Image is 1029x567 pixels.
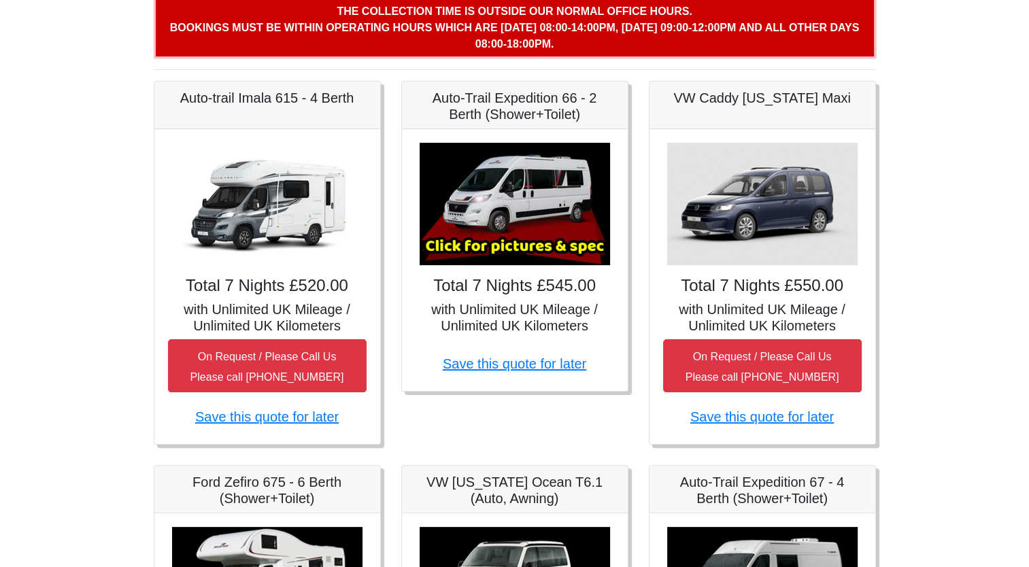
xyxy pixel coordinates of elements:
[416,474,614,506] h5: VW [US_STATE] Ocean T6.1 (Auto, Awning)
[663,90,862,106] h5: VW Caddy [US_STATE] Maxi
[172,143,362,265] img: Auto-trail Imala 615 - 4 Berth
[663,339,862,392] button: On Request / Please Call UsPlease call [PHONE_NUMBER]
[168,90,367,106] h5: Auto-trail Imala 615 - 4 Berth
[416,90,614,122] h5: Auto-Trail Expedition 66 - 2 Berth (Shower+Toilet)
[686,351,839,383] small: On Request / Please Call Us Please call [PHONE_NUMBER]
[195,409,339,424] a: Save this quote for later
[416,276,614,296] h4: Total 7 Nights £545.00
[168,276,367,296] h4: Total 7 Nights £520.00
[168,339,367,392] button: On Request / Please Call UsPlease call [PHONE_NUMBER]
[663,474,862,506] h5: Auto-Trail Expedition 67 - 4 Berth (Shower+Toilet)
[168,474,367,506] h5: Ford Zefiro 675 - 6 Berth (Shower+Toilet)
[190,351,344,383] small: On Request / Please Call Us Please call [PHONE_NUMBER]
[443,356,586,371] a: Save this quote for later
[690,409,834,424] a: Save this quote for later
[663,301,862,334] h5: with Unlimited UK Mileage / Unlimited UK Kilometers
[416,301,614,334] h5: with Unlimited UK Mileage / Unlimited UK Kilometers
[420,143,610,265] img: Auto-Trail Expedition 66 - 2 Berth (Shower+Toilet)
[667,143,858,265] img: VW Caddy California Maxi
[170,5,859,50] b: The collection time is outside our normal office hours. Bookings must be within operating hours w...
[663,276,862,296] h4: Total 7 Nights £550.00
[168,301,367,334] h5: with Unlimited UK Mileage / Unlimited UK Kilometers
